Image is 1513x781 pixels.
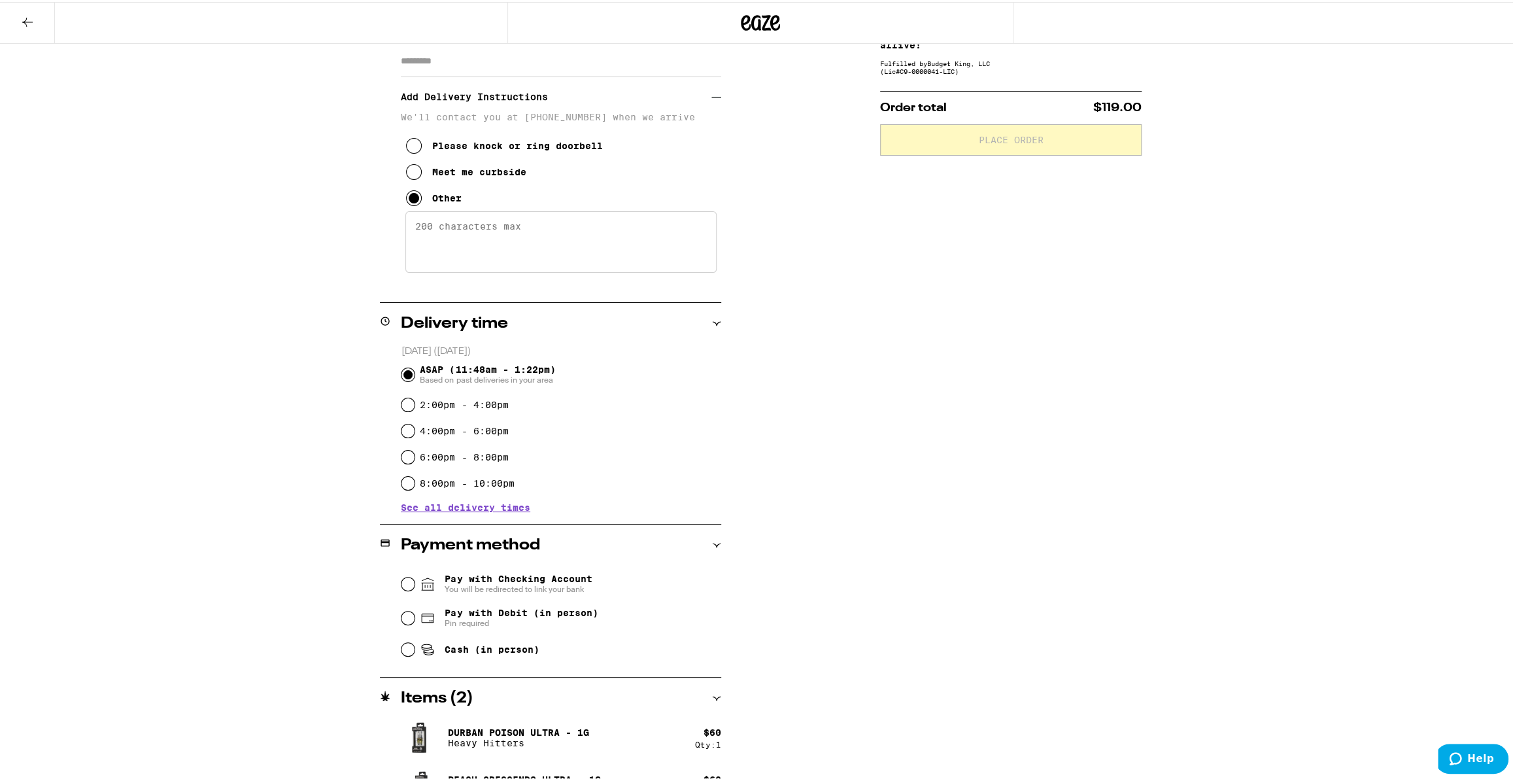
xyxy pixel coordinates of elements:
span: Place Order [979,133,1044,143]
h2: Delivery time [401,314,508,330]
img: Heavy Hitters - Durban Poison Ultra - 1g [401,718,437,754]
label: 4:00pm - 6:00pm [420,424,508,434]
p: Heavy Hitters [448,736,589,746]
div: $ 60 [704,725,721,736]
span: ASAP (11:48am - 1:22pm) [420,362,555,383]
span: Cash (in person) [445,642,539,653]
button: Other [406,183,462,209]
label: 2:00pm - 4:00pm [420,398,508,408]
label: 6:00pm - 8:00pm [420,450,508,460]
button: Please knock or ring doorbell [406,131,603,157]
div: Meet me curbside [432,165,526,175]
button: Place Order [880,122,1142,154]
div: Other [432,191,462,201]
div: Please knock or ring doorbell [432,139,603,149]
span: $119.00 [1093,100,1142,112]
span: You will be redirected to link your bank [445,582,592,593]
p: Durban Poison Ultra - 1g [448,725,589,736]
div: Qty: 1 [695,738,721,747]
button: Meet me curbside [406,157,526,183]
p: [DATE] ([DATE]) [401,343,721,356]
span: Pay with Debit (in person) [445,606,598,616]
span: Pin required [445,616,598,627]
label: 8:00pm - 10:00pm [420,476,514,487]
div: Fulfilled by Budget King, LLC (Lic# C9-0000041-LIC ) [880,58,1142,73]
h3: Add Delivery Instructions [401,80,711,110]
span: Pay with Checking Account [445,572,592,593]
span: Based on past deliveries in your area [420,373,555,383]
p: We'll contact you at [PHONE_NUMBER] when we arrive [401,110,721,120]
h2: Items ( 2 ) [401,689,473,704]
button: See all delivery times [401,501,530,510]
iframe: Opens a widget where you can find more information [1438,742,1508,774]
h2: Payment method [401,536,540,551]
span: Order total [880,100,947,112]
